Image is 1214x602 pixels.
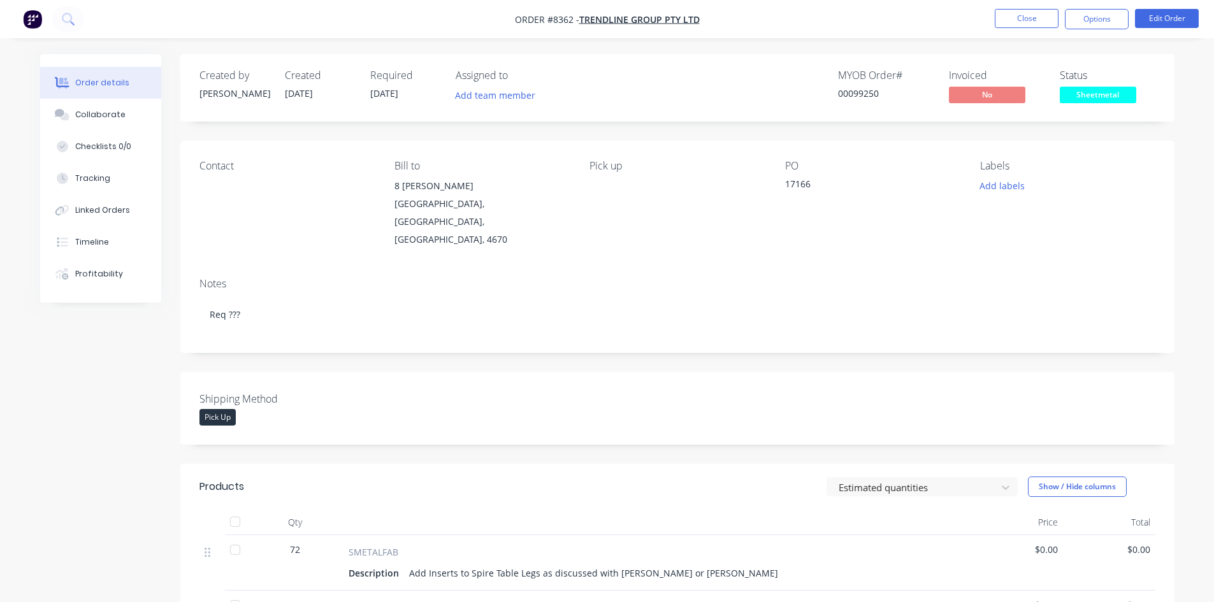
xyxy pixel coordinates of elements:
span: 72 [290,543,300,556]
button: Collaborate [40,99,161,131]
button: Add team member [448,87,542,104]
img: Factory [23,10,42,29]
div: Linked Orders [75,204,130,216]
div: Tracking [75,173,110,184]
button: Close [995,9,1059,28]
div: Assigned to [456,69,583,82]
div: Pick Up [199,409,236,426]
div: Bill to [394,160,569,172]
div: Products [199,479,244,494]
div: Contact [199,160,374,172]
span: $0.00 [1068,543,1150,556]
button: Options [1065,9,1129,29]
div: Notes [199,278,1155,290]
span: Order #8362 - [515,13,579,25]
div: MYOB Order # [838,69,934,82]
div: Description [349,564,404,582]
span: [DATE] [370,87,398,99]
button: Tracking [40,162,161,194]
a: Trendline Group Pty Ltd [579,13,700,25]
button: Order details [40,67,161,99]
span: SMETALFAB [349,545,398,559]
div: 8 [PERSON_NAME] [394,177,569,195]
div: 00099250 [838,87,934,100]
div: Created by [199,69,270,82]
div: Req ??? [199,295,1155,334]
div: Invoiced [949,69,1044,82]
div: PO [785,160,960,172]
div: 8 [PERSON_NAME][GEOGRAPHIC_DATA], [GEOGRAPHIC_DATA], [GEOGRAPHIC_DATA], 4670 [394,177,569,248]
button: Add team member [456,87,542,104]
span: No [949,87,1025,103]
div: Required [370,69,440,82]
span: Sheetmetal [1060,87,1136,103]
div: Checklists 0/0 [75,141,131,152]
div: Add Inserts to Spire Table Legs as discussed with [PERSON_NAME] or [PERSON_NAME] [404,564,783,582]
button: Profitability [40,258,161,290]
span: $0.00 [976,543,1058,556]
div: Timeline [75,236,109,248]
div: [GEOGRAPHIC_DATA], [GEOGRAPHIC_DATA], [GEOGRAPHIC_DATA], 4670 [394,195,569,248]
span: [DATE] [285,87,313,99]
div: [PERSON_NAME] [199,87,270,100]
button: Linked Orders [40,194,161,226]
button: Sheetmetal [1060,87,1136,106]
div: Total [1063,510,1155,535]
button: Add labels [973,177,1032,194]
div: Collaborate [75,109,126,120]
div: Order details [75,77,129,89]
button: Show / Hide columns [1028,477,1127,497]
div: Pick up [589,160,764,172]
button: Timeline [40,226,161,258]
div: Profitability [75,268,123,280]
div: 17166 [785,177,944,195]
div: Created [285,69,355,82]
button: Edit Order [1135,9,1199,28]
div: Price [971,510,1063,535]
label: Shipping Method [199,391,359,406]
div: Qty [257,510,333,535]
button: Checklists 0/0 [40,131,161,162]
div: Labels [980,160,1155,172]
div: Status [1060,69,1155,82]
